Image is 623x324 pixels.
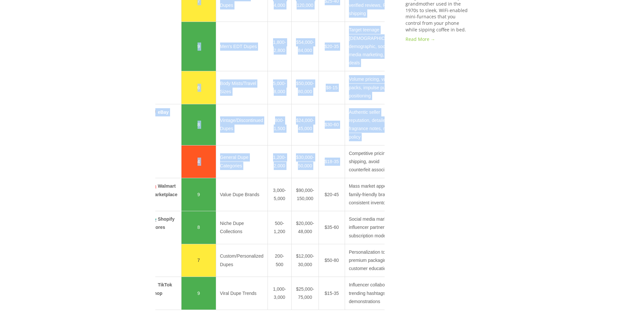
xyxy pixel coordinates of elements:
[319,104,345,145] td: $30-60
[345,244,404,277] td: Personalization tools, premium packaging, customer education
[345,71,404,104] td: Volume pricing, variety packs, impulse purchase positioning
[147,211,182,277] td: 🏪 Shopify Stores
[291,178,319,211] td: $90,000-150,000
[406,36,468,43] a: Read More →
[216,22,268,71] td: Men's EDT Dupes
[216,211,268,244] td: Niche Dupe Collections
[268,277,291,310] td: 1,000-3,000
[319,71,345,104] td: $8-15
[319,211,345,244] td: $35-60
[182,244,216,277] td: 7
[345,22,404,71] td: Target teenage [DEMOGRAPHIC_DATA] demographic, social media marketing, bundle deals
[182,145,216,178] td: 4
[216,277,268,310] td: Viral Dupe Trends
[182,71,216,104] td: 6
[182,211,216,244] td: 8
[319,178,345,211] td: $20-45
[182,178,216,211] td: 9
[345,211,404,244] td: Social media marketing, influencer partnerships, subscription models
[268,211,291,244] td: 500-1,200
[291,244,319,277] td: $12,000-30,000
[345,145,404,178] td: Competitive pricing, fast shipping, avoid counterfeit associations
[319,145,345,178] td: $18-35
[182,104,216,145] td: 8
[268,145,291,178] td: 1,200-2,000
[291,22,319,71] td: $54,000-84,000
[216,145,268,178] td: General Dupe Categories
[291,145,319,178] td: $30,000-50,000
[147,178,182,211] td: 🛍️ Walmart Marketplace
[291,211,319,244] td: $20,000-48,000
[345,104,404,145] td: Authentic seller reputation, detailed fragrance notes, return policy
[216,71,268,104] td: Body Mists/Travel Sizes
[268,104,291,145] td: 800-1,500
[216,244,268,277] td: Custom/Personalized Dupes
[319,22,345,71] td: $20-35
[345,178,404,211] td: Mass market appeal, family-friendly branding, consistent inventory
[291,104,319,145] td: $24,000-45,000
[147,104,182,178] td: 🏺 eBay
[345,277,404,310] td: Influencer collaborations, trending hashtags, live demonstrations
[291,277,319,310] td: $25,000-75,000
[319,277,345,310] td: $15-35
[319,244,345,277] td: $50-80
[182,22,216,71] td: 9
[291,71,319,104] td: $50,000-80,000
[147,277,182,310] td: 📱 TikTok Shop
[216,178,268,211] td: Value Dupe Brands
[268,22,291,71] td: 1,800-2,800
[268,71,291,104] td: 5,000-8,000
[268,244,291,277] td: 200-500
[268,178,291,211] td: 3,000-5,000
[216,104,268,145] td: Vintage/Discontinued Dupes
[182,277,216,310] td: 9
